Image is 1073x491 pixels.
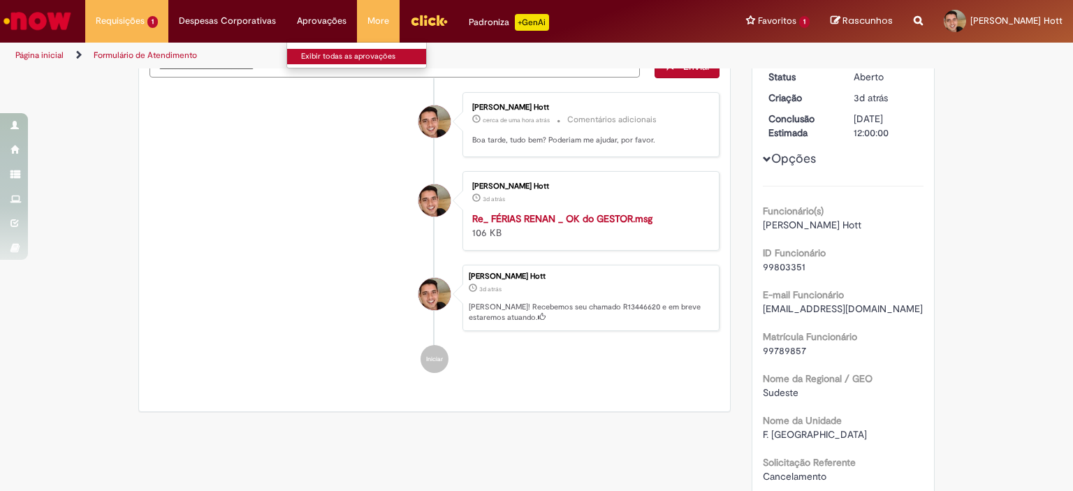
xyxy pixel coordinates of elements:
span: Cancelamento [763,470,826,483]
p: +GenAi [515,14,549,31]
b: Funcionário(s) [763,205,824,217]
div: Renan Gustavo De Castro Hott [418,184,451,217]
b: ID Funcionário [763,247,826,259]
ul: Aprovações [286,42,427,68]
img: ServiceNow [1,7,73,35]
span: 99789857 [763,344,806,357]
div: [PERSON_NAME] Hott [472,103,705,112]
b: Nome da Regional / GEO [763,372,873,385]
dt: Status [758,70,844,84]
dt: Conclusão Estimada [758,112,844,140]
div: 106 KB [472,212,705,240]
div: Renan Gustavo De Castro Hott [418,278,451,310]
div: Aberto [854,70,919,84]
div: Renan Gustavo De Castro Hott [418,105,451,138]
a: Formulário de Atendimento [94,50,197,61]
a: Rascunhos [831,15,893,28]
b: Matrícula Funcionário [763,330,857,343]
span: Enviar [683,60,710,73]
b: E-mail Funcionário [763,288,844,301]
li: Renan Gustavo De Castro Hott [149,265,720,332]
div: [DATE] 12:00:00 [854,112,919,140]
div: 26/08/2025 08:16:25 [854,91,919,105]
span: Sudeste [763,386,798,399]
span: 99803351 [763,261,805,273]
div: Padroniza [469,14,549,31]
span: Rascunhos [842,14,893,27]
span: cerca de uma hora atrás [483,116,550,124]
a: Exibir todas as aprovações [287,49,441,64]
span: More [367,14,389,28]
a: Página inicial [15,50,64,61]
time: 28/08/2025 12:25:02 [483,116,550,124]
span: [PERSON_NAME] Hott [763,219,861,231]
span: Despesas Corporativas [179,14,276,28]
span: Favoritos [758,14,796,28]
time: 26/08/2025 08:16:25 [854,91,888,104]
small: Comentários adicionais [567,114,657,126]
ul: Histórico de tíquete [149,78,720,387]
span: Requisições [96,14,145,28]
a: Re_ FÉRIAS RENAN _ OK do GESTOR.msg [472,212,652,225]
time: 26/08/2025 08:16:25 [479,285,502,293]
div: [PERSON_NAME] Hott [469,272,712,281]
span: [PERSON_NAME] Hott [970,15,1063,27]
dt: Criação [758,91,844,105]
span: 3d atrás [479,285,502,293]
span: 1 [147,16,158,28]
p: Boa tarde, tudo bem? Poderiam me ajudar, por favor. [472,135,705,146]
ul: Trilhas de página [10,43,705,68]
span: [EMAIL_ADDRESS][DOMAIN_NAME] [763,302,923,315]
span: Aprovações [297,14,346,28]
span: F. [GEOGRAPHIC_DATA] [763,428,867,441]
b: Nome da Unidade [763,414,842,427]
p: [PERSON_NAME]! Recebemos seu chamado R13446620 e em breve estaremos atuando. [469,302,712,323]
img: click_logo_yellow_360x200.png [410,10,448,31]
b: Solicitação Referente [763,456,856,469]
div: [PERSON_NAME] Hott [472,182,705,191]
span: 3d atrás [854,91,888,104]
time: 26/08/2025 08:16:17 [483,195,505,203]
span: 3d atrás [483,195,505,203]
span: 1 [799,16,810,28]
